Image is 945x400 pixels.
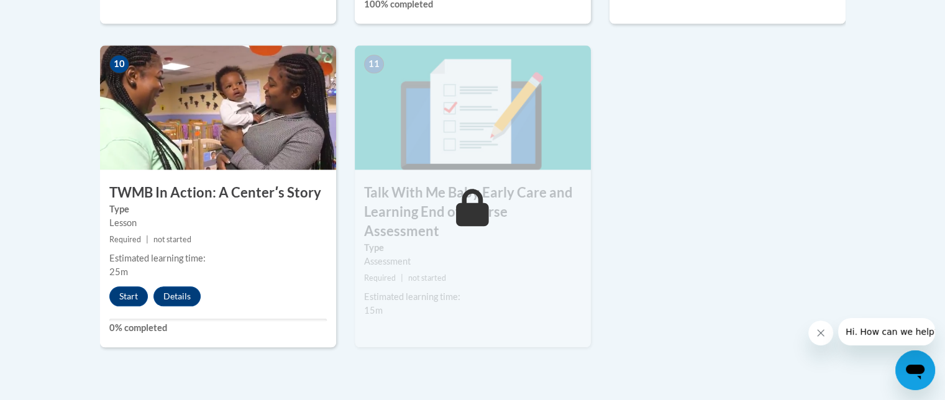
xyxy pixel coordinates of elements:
span: 10 [109,55,129,73]
button: Start [109,286,148,306]
iframe: Button to launch messaging window [895,350,935,390]
label: Type [364,241,582,255]
span: Required [364,273,396,283]
span: 25m [109,266,128,277]
span: not started [408,273,446,283]
span: | [401,273,403,283]
label: 0% completed [109,321,327,335]
span: | [146,235,148,244]
div: Estimated learning time: [109,252,327,265]
h3: TWMB In Action: A Centerʹs Story [100,183,336,202]
div: Lesson [109,216,327,230]
h3: Talk With Me Baby Early Care and Learning End of Course Assessment [355,183,591,240]
div: Estimated learning time: [364,290,582,304]
img: Course Image [100,45,336,170]
span: Required [109,235,141,244]
label: Type [109,202,327,216]
span: not started [153,235,191,244]
img: Course Image [355,45,591,170]
iframe: Close message [808,320,833,345]
span: Hi. How can we help? [7,9,101,19]
span: 15m [364,305,383,316]
button: Details [153,286,201,306]
iframe: Message from company [838,318,935,345]
span: 11 [364,55,384,73]
div: Assessment [364,255,582,268]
